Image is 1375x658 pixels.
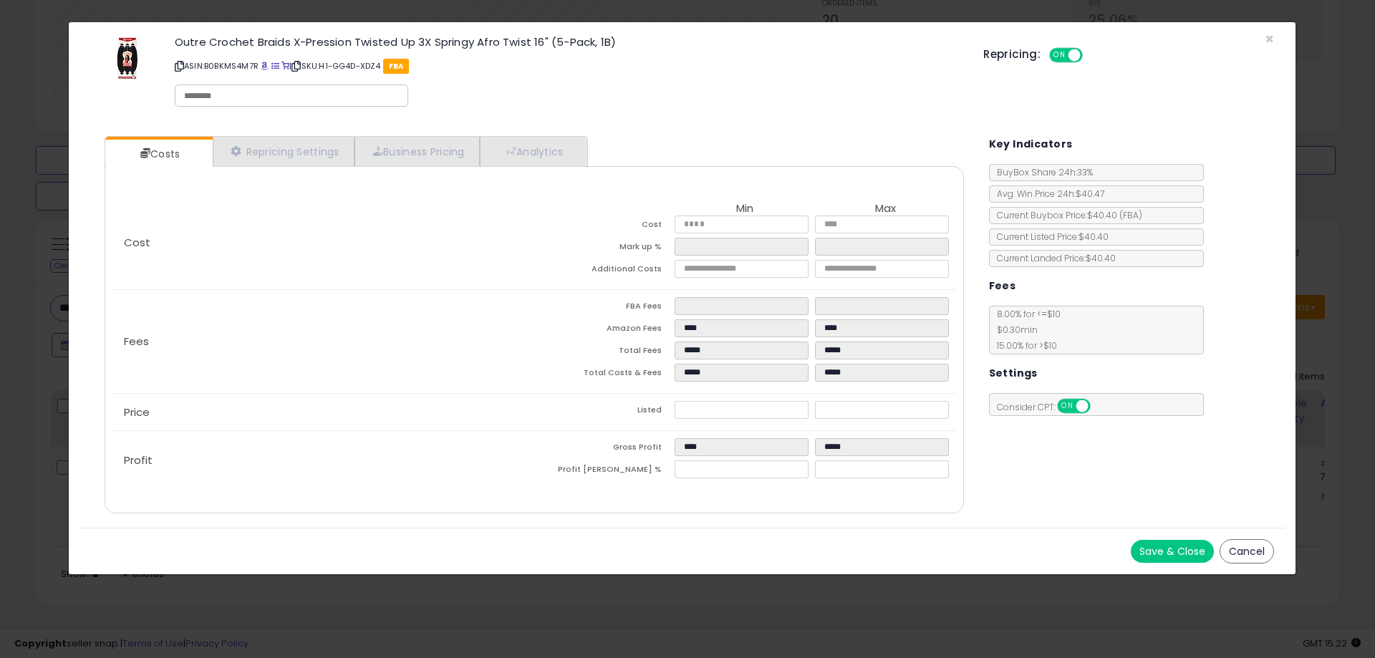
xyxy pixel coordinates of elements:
span: Current Landed Price: $40.40 [990,252,1116,264]
h5: Key Indicators [989,135,1073,153]
span: FBA [383,59,410,74]
span: Current Buybox Price: [990,209,1142,221]
p: Cost [112,237,534,248]
span: Consider CPT: [990,401,1109,413]
a: Repricing Settings [213,137,354,166]
span: ON [1058,400,1076,412]
td: Total Costs & Fees [534,364,675,386]
p: Fees [112,336,534,347]
th: Min [675,203,815,216]
button: Save & Close [1131,540,1214,563]
a: All offer listings [271,60,279,72]
button: Cancel [1220,539,1274,563]
h5: Settings [989,364,1038,382]
span: ( FBA ) [1119,209,1142,221]
span: OFF [1081,49,1104,62]
h5: Fees [989,277,1016,295]
span: $40.40 [1087,209,1142,221]
a: BuyBox page [261,60,269,72]
span: ON [1051,49,1068,62]
td: Additional Costs [534,260,675,282]
h3: Outre Crochet Braids X-Pression Twisted Up 3X Springy Afro Twist 16" (5-Pack, 1B) [175,37,962,47]
span: $0.30 min [990,324,1038,336]
img: 514tIjvkVCL._SL60_.jpg [106,37,149,79]
h5: Repricing: [983,49,1041,60]
td: Cost [534,216,675,238]
p: ASIN: B0BKMS4M7R | SKU: H1-GG4D-XDZ4 [175,54,962,77]
a: Costs [105,140,211,168]
a: Your listing only [281,60,289,72]
span: Current Listed Price: $40.40 [990,231,1109,243]
td: Gross Profit [534,438,675,460]
td: Profit [PERSON_NAME] % [534,460,675,483]
td: Mark up % [534,238,675,260]
p: Profit [112,455,534,466]
td: Amazon Fees [534,319,675,342]
span: 8.00 % for <= $10 [990,308,1061,352]
span: × [1265,29,1274,49]
span: Avg. Win Price 24h: $40.47 [990,188,1104,200]
span: OFF [1088,400,1111,412]
td: FBA Fees [534,297,675,319]
td: Listed [534,401,675,423]
th: Max [815,203,955,216]
p: Price [112,407,534,418]
td: Total Fees [534,342,675,364]
a: Business Pricing [354,137,480,166]
span: BuyBox Share 24h: 33% [990,166,1093,178]
span: 15.00 % for > $10 [990,339,1057,352]
a: Analytics [480,137,586,166]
